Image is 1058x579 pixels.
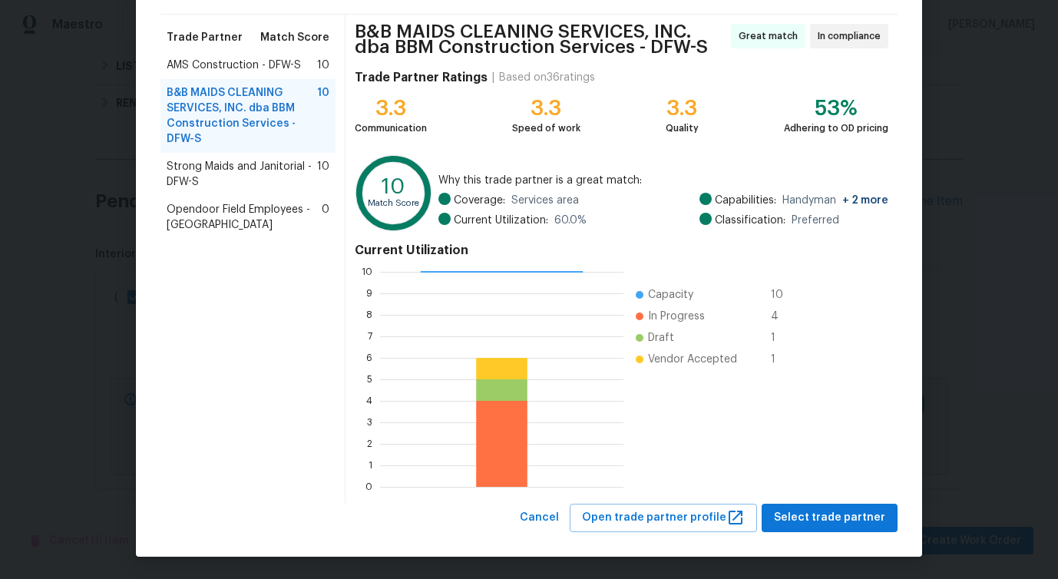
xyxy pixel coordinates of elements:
[355,121,427,136] div: Communication
[739,28,804,44] span: Great match
[762,504,898,532] button: Select trade partner
[365,482,372,491] text: 0
[648,330,674,346] span: Draft
[648,352,737,367] span: Vendor Accepted
[366,310,372,319] text: 8
[367,439,372,448] text: 2
[366,289,372,298] text: 9
[771,352,795,367] span: 1
[167,58,301,73] span: AMS Construction - DFW-S
[167,159,317,190] span: Strong Maids and Janitorial - DFW-S
[648,287,693,303] span: Capacity
[771,309,795,324] span: 4
[167,30,243,45] span: Trade Partner
[355,70,488,85] h4: Trade Partner Ratings
[774,508,885,528] span: Select trade partner
[488,70,499,85] div: |
[368,199,419,207] text: Match Score
[366,353,372,362] text: 6
[715,193,776,208] span: Capabilities:
[792,213,839,228] span: Preferred
[842,195,888,206] span: + 2 more
[366,396,372,405] text: 4
[512,101,580,116] div: 3.3
[382,176,405,197] text: 10
[512,121,580,136] div: Speed of work
[317,85,329,147] span: 10
[362,267,372,276] text: 10
[511,193,579,208] span: Services area
[355,101,427,116] div: 3.3
[368,332,372,341] text: 7
[369,461,372,470] text: 1
[582,508,745,528] span: Open trade partner profile
[438,173,888,188] span: Why this trade partner is a great match:
[454,193,505,208] span: Coverage:
[317,159,329,190] span: 10
[818,28,887,44] span: In compliance
[784,121,888,136] div: Adhering to OD pricing
[715,213,785,228] span: Classification:
[666,101,699,116] div: 3.3
[355,24,726,55] span: B&B MAIDS CLEANING SERVICES, INC. dba BBM Construction Services - DFW-S
[260,30,329,45] span: Match Score
[367,375,372,384] text: 5
[520,508,559,528] span: Cancel
[782,193,888,208] span: Handyman
[167,202,322,233] span: Opendoor Field Employees - [GEOGRAPHIC_DATA]
[454,213,548,228] span: Current Utilization:
[499,70,595,85] div: Based on 36 ratings
[367,418,372,427] text: 3
[784,101,888,116] div: 53%
[355,243,888,258] h4: Current Utilization
[322,202,329,233] span: 0
[771,330,795,346] span: 1
[666,121,699,136] div: Quality
[554,213,587,228] span: 60.0 %
[514,504,565,532] button: Cancel
[570,504,757,532] button: Open trade partner profile
[317,58,329,73] span: 10
[167,85,317,147] span: B&B MAIDS CLEANING SERVICES, INC. dba BBM Construction Services - DFW-S
[648,309,705,324] span: In Progress
[771,287,795,303] span: 10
